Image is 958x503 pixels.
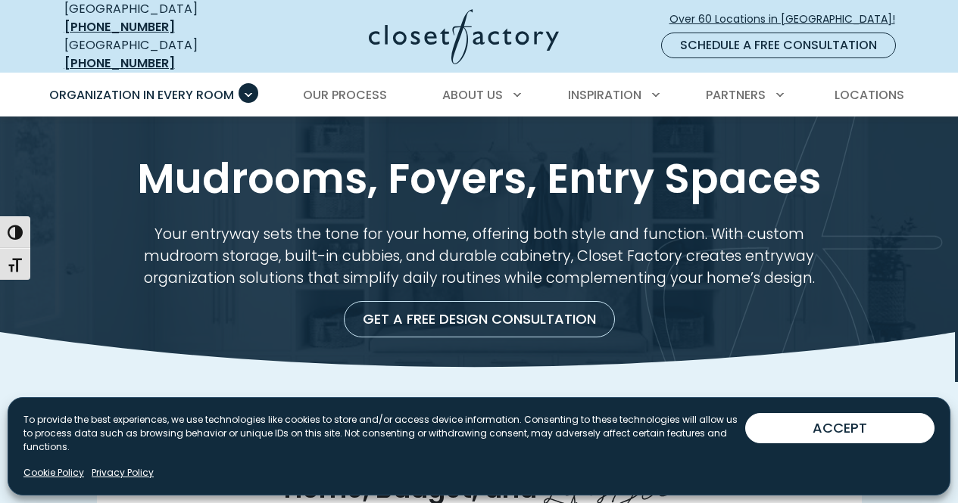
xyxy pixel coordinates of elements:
img: Closet Factory Logo [369,9,559,64]
nav: Primary Menu [39,74,920,116]
a: [PHONE_NUMBER] [64,54,175,72]
a: Over 60 Locations in [GEOGRAPHIC_DATA]! [669,6,908,33]
a: [PHONE_NUMBER] [64,18,175,36]
span: Organization in Every Room [49,86,234,104]
p: Your entryway sets the tone for your home, offering both style and function. With custom mudroom ... [133,223,826,289]
div: [GEOGRAPHIC_DATA] [64,36,250,73]
a: Cookie Policy [23,466,84,480]
span: Inspiration [568,86,641,104]
span: Over 60 Locations in [GEOGRAPHIC_DATA]! [669,11,907,27]
a: Schedule a Free Consultation [661,33,896,58]
a: Privacy Policy [92,466,154,480]
span: Locations [835,86,904,104]
span: About Us [442,86,503,104]
h1: Mudrooms, Foyers, Entry Spaces [61,154,897,204]
a: Get a Free Design Consultation [344,301,615,337]
p: To provide the best experiences, we use technologies like cookies to store and/or access device i... [23,413,745,454]
span: Partners [706,86,766,104]
button: ACCEPT [745,413,935,443]
span: Our Process [303,86,387,104]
